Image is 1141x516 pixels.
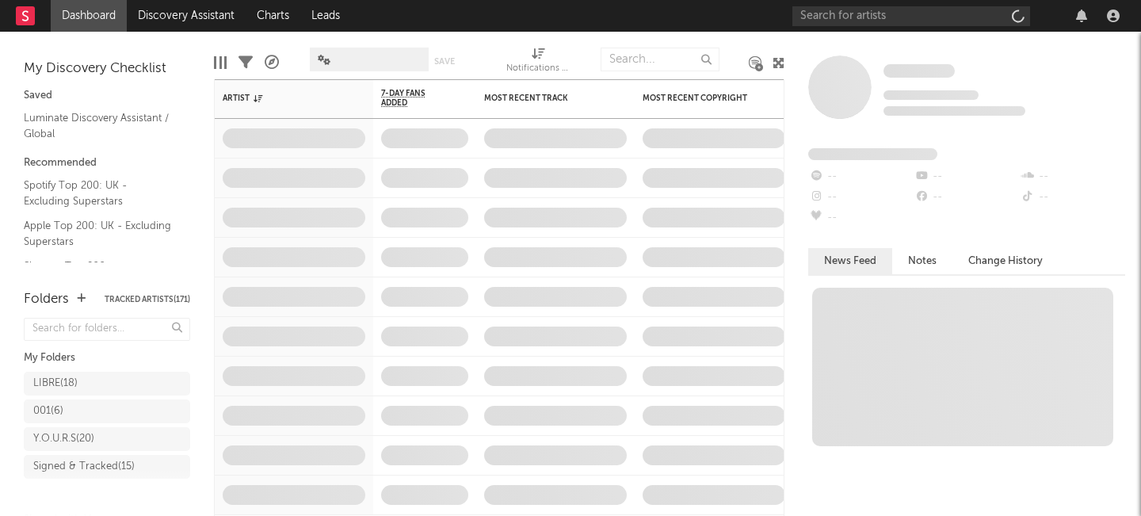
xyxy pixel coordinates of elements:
[24,177,174,209] a: Spotify Top 200: UK - Excluding Superstars
[484,94,603,103] div: Most Recent Track
[24,399,190,423] a: 001(6)
[914,166,1019,187] div: --
[381,89,445,108] span: 7-Day Fans Added
[914,187,1019,208] div: --
[24,372,190,396] a: LIBRE(18)
[105,296,190,304] button: Tracked Artists(171)
[24,59,190,78] div: My Discovery Checklist
[792,6,1030,26] input: Search for artists
[223,94,342,103] div: Artist
[883,63,955,79] a: Some Artist
[1020,187,1125,208] div: --
[24,217,174,250] a: Apple Top 200: UK - Excluding Superstars
[892,248,952,274] button: Notes
[33,402,63,421] div: 001 ( 6 )
[24,318,190,341] input: Search for folders...
[24,154,190,173] div: Recommended
[601,48,719,71] input: Search...
[883,106,1025,116] span: 0 fans last week
[952,248,1059,274] button: Change History
[883,64,955,78] span: Some Artist
[24,455,190,479] a: Signed & Tracked(15)
[808,148,937,160] span: Fans Added by Platform
[808,187,914,208] div: --
[214,40,227,86] div: Edit Columns
[506,59,570,78] div: Notifications (Artist)
[1020,166,1125,187] div: --
[808,248,892,274] button: News Feed
[24,427,190,451] a: Y.O.U.R.S(20)
[33,457,135,476] div: Signed & Tracked ( 15 )
[883,90,979,100] span: Tracking Since: [DATE]
[643,94,761,103] div: Most Recent Copyright
[24,86,190,105] div: Saved
[239,40,253,86] div: Filters
[434,57,455,66] button: Save
[24,349,190,368] div: My Folders
[24,290,69,309] div: Folders
[265,40,279,86] div: A&R Pipeline
[808,208,914,228] div: --
[24,258,174,290] a: Shazam Top 200: [GEOGRAPHIC_DATA]
[808,166,914,187] div: --
[24,109,174,142] a: Luminate Discovery Assistant / Global
[506,40,570,86] div: Notifications (Artist)
[33,430,94,449] div: Y.O.U.R.S ( 20 )
[33,374,78,393] div: LIBRE ( 18 )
